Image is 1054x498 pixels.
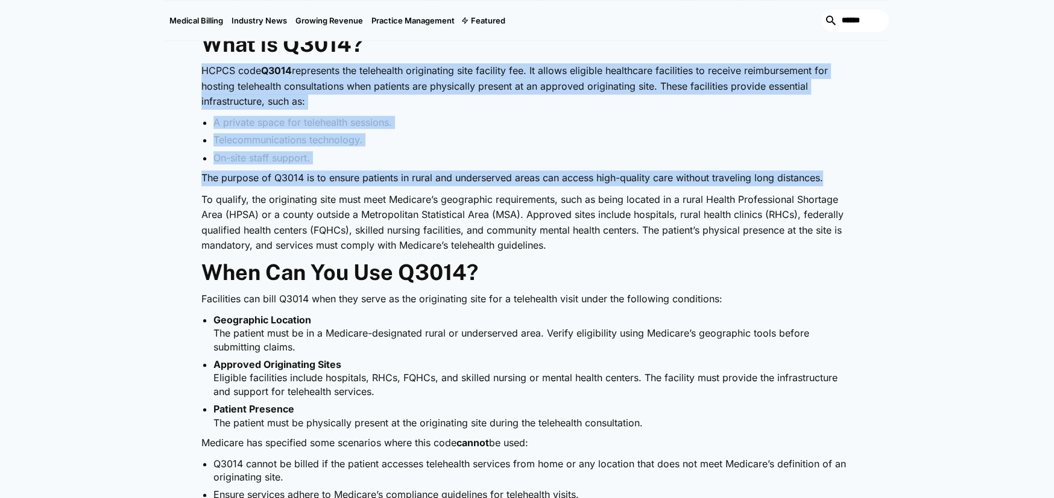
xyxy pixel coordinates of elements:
[201,192,853,254] p: To qualify, the originating site must meet Medicare’s geographic requirements, such as being loca...
[213,358,341,370] strong: Approved Originating Sites
[456,437,489,449] strong: cannot
[165,1,227,40] a: Medical Billing
[213,457,853,484] li: Q3014 cannot be billed if the patient accesses telehealth services from home or any location that...
[213,313,853,353] li: The patient must be in a Medicare-designated rural or underserved area. Verify eligibility using ...
[213,116,853,129] li: A private space for telehealth sessions.
[201,31,363,57] strong: What is Q3014?
[213,403,294,415] strong: Patient Presence
[201,63,853,110] p: HCPCS code represents the telehealth originating site facility fee. It allows eligible healthcare...
[201,435,853,451] p: Medicare has specified some scenarios where this code be used:
[213,402,853,429] li: The patient must be physically present at the originating site during the telehealth consultation.
[227,1,291,40] a: Industry News
[291,1,367,40] a: Growing Revenue
[213,133,853,146] li: Telecommunications technology.
[213,358,853,398] li: Eligible facilities include hospitals, RHCs, FQHCs, and skilled nursing or mental health centers....
[459,1,510,40] div: Featured
[201,260,478,285] strong: When Can You Use Q3014?
[261,64,292,76] strong: Q3014
[213,314,311,326] strong: Geographic Location
[367,1,459,40] a: Practice Management
[201,291,853,307] p: Facilities can bill Q3014 when they serve as the originating site for a telehealth visit under th...
[201,170,853,186] p: The purpose of Q3014 is to ensure patients in rural and underserved areas can access high-quality...
[471,16,505,25] div: Featured
[213,151,853,164] li: On-site staff support.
